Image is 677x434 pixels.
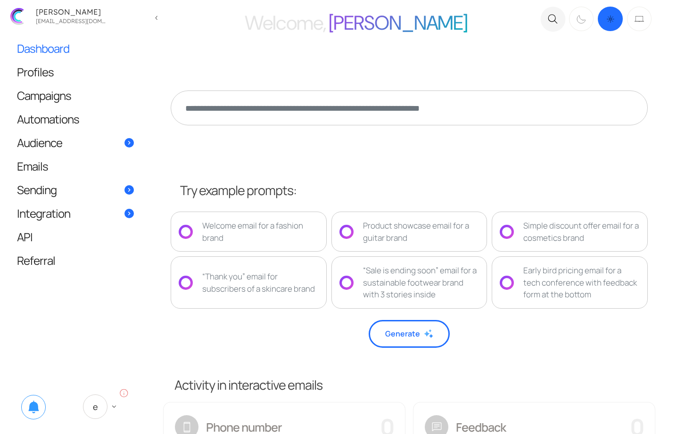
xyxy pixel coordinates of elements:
a: E keyboard_arrow_down info [74,388,129,426]
span: Emails [17,161,48,171]
div: zhekan.zhutnik@gmail.com [33,16,108,25]
i: info [119,388,129,398]
span: Profiles [17,67,54,77]
a: Sending [8,178,143,201]
div: “Thank you” email for subscribers of a skincare brand [202,270,319,295]
span: Integration [17,208,70,218]
span: Referral [17,255,55,265]
span: keyboard_arrow_down [110,402,118,411]
span: Welcome, [245,10,326,36]
span: E [83,394,107,419]
a: Campaigns [8,84,143,107]
a: Dashboard [8,37,143,60]
a: Referral [8,249,143,272]
div: Product showcase email for a guitar brand [363,220,479,244]
a: Profiles [8,60,143,83]
a: API [8,225,143,248]
div: Welcome email for a fashion brand [202,220,319,244]
h3: Activity in interactive emails [169,376,669,394]
span: [PERSON_NAME] [329,10,468,36]
span: Campaigns [17,90,71,100]
a: Audience [8,131,143,154]
a: Integration [8,202,143,225]
div: Early bird pricing email for a tech conference with feedback form at the bottom [523,264,640,301]
span: Automations [17,114,79,124]
a: Emails [8,155,143,178]
a: Automations [8,107,143,131]
div: [PERSON_NAME] [33,8,108,16]
button: Generate [369,320,450,348]
div: Dark mode switcher [568,5,653,33]
span: API [17,232,33,242]
span: Sending [17,185,57,195]
span: Dashboard [17,43,69,53]
a: [PERSON_NAME] [EMAIL_ADDRESS][DOMAIN_NAME] [5,4,147,29]
div: Try example prompts: [180,181,648,200]
div: Simple discount offer email for a cosmetics brand [523,220,640,244]
div: “Sale is ending soon” email for a sustainable footwear brand with 3 stories inside [363,264,479,301]
span: Audience [17,138,62,147]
